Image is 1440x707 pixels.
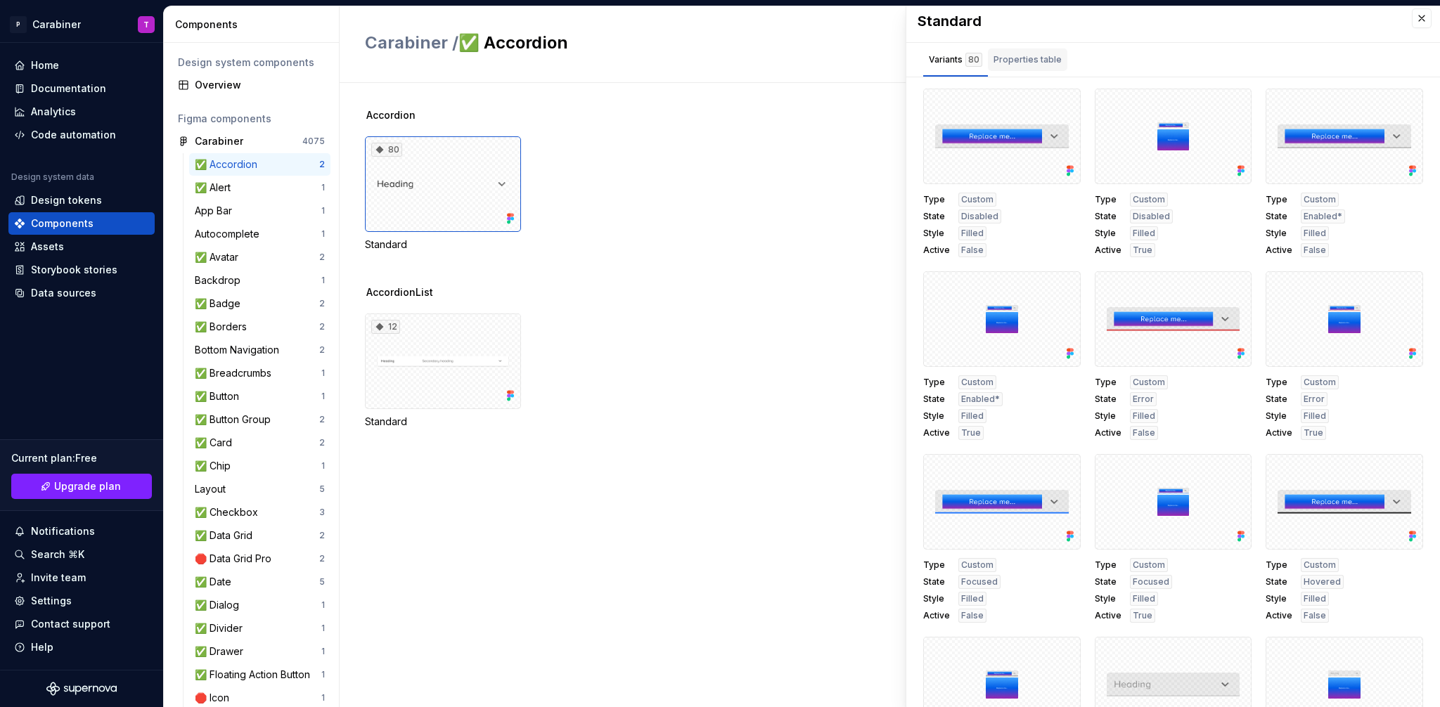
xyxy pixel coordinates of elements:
div: 1 [321,205,325,216]
div: 1 [321,669,325,680]
span: Style [1266,593,1292,604]
div: Autocomplete [195,227,265,241]
div: 2 [319,159,325,170]
div: 2 [319,414,325,425]
span: Custom [1304,194,1336,205]
div: ✅ Floating Action Button [195,668,316,682]
span: Type [1095,194,1121,205]
div: 1 [321,623,325,634]
a: ✅ Card2 [189,432,330,454]
span: Carabiner / [365,32,458,53]
span: Filled [1133,593,1155,604]
div: Design system components [178,56,325,70]
a: Storybook stories [8,259,155,281]
div: 5 [319,576,325,588]
span: Style [1266,228,1292,239]
a: ✅ Drawer1 [189,640,330,663]
div: 1 [321,275,325,286]
div: ✅ Drawer [195,644,249,659]
button: Search ⌘K [8,543,155,566]
button: Notifications [8,520,155,543]
a: Bottom Navigation2 [189,339,330,361]
div: ✅ Card [195,436,238,450]
span: False [1304,245,1326,256]
div: 🛑 Data Grid Pro [195,552,277,566]
div: Standard [365,238,521,252]
div: Contact support [31,617,110,631]
span: Enabled* [961,394,1000,405]
span: Active [1266,245,1292,256]
span: Type [1095,559,1121,571]
div: 3 [319,507,325,518]
span: True [1304,427,1323,439]
a: ✅ Floating Action Button1 [189,663,330,686]
div: Search ⌘K [31,547,84,562]
span: Error [1304,394,1325,405]
span: Type [1266,377,1292,388]
div: 2 [319,252,325,263]
span: State [1266,576,1292,588]
div: Settings [31,594,72,608]
span: State [1266,211,1292,222]
div: 12Standard [365,313,521,429]
span: Custom [1133,559,1165,571]
span: State [923,211,950,222]
div: Overview [195,78,325,92]
span: State [1095,211,1121,222]
span: Error [1133,394,1154,405]
div: Data sources [31,286,96,300]
div: Home [31,58,59,72]
a: ✅ Breadcrumbs1 [189,362,330,384]
span: Hovered [1304,576,1341,588]
a: ✅ Chip1 [189,455,330,477]
div: 2 [319,530,325,541]
a: Assets [8,235,155,258]
span: Type [923,377,950,388]
a: Components [8,212,155,235]
div: Backdrop [195,273,246,287]
span: Custom [961,377,994,388]
span: Style [923,228,950,239]
a: Code automation [8,124,155,146]
svg: Supernova Logo [46,682,117,696]
div: 4075 [302,136,325,147]
div: 1 [321,599,325,611]
div: 2 [319,437,325,448]
div: ✅ Date [195,575,237,589]
span: Type [1266,559,1292,571]
span: Filled [961,228,984,239]
span: Filled [1304,228,1326,239]
div: Current plan : Free [11,451,152,465]
div: 2 [319,298,325,309]
div: Bottom Navigation [195,343,285,357]
span: Active [923,427,950,439]
span: Filled [961,410,984,422]
div: Layout [195,482,231,496]
div: Help [31,640,53,654]
a: Invite team [8,566,155,589]
div: 2 [319,321,325,332]
div: ✅ Divider [195,621,248,635]
span: Enabled* [1304,211,1342,222]
a: Documentation [8,77,155,100]
a: Backdrop1 [189,269,330,292]
a: ✅ Accordion2 [189,153,330,176]
div: 80Standard [365,136,521,252]
span: Type [923,559,950,571]
span: Type [1266,194,1292,205]
button: Help [8,636,155,659]
span: Filled [1133,410,1155,422]
div: ✅ Checkbox [195,505,264,519]
div: Code automation [31,128,116,142]
div: App Bar [195,204,238,218]
a: ✅ Checkbox3 [189,501,330,524]
span: State [1095,576,1121,588]
a: 🛑 Data Grid Pro2 [189,547,330,570]
a: Data sources [8,282,155,304]
button: PCarabinerT [3,9,160,39]
div: 1 [321,646,325,657]
div: T [143,19,149,30]
a: ✅ Borders2 [189,316,330,338]
span: Style [1095,228,1121,239]
span: Filled [1133,228,1155,239]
